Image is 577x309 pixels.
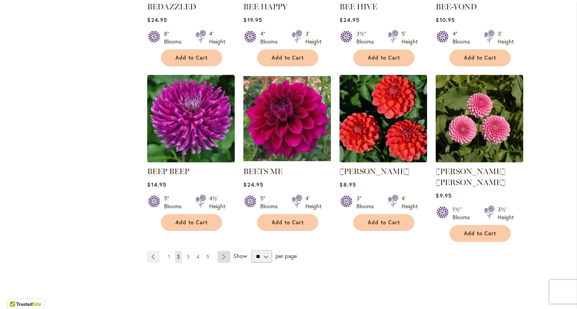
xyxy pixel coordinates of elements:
[464,55,496,61] span: Add to Cart
[356,194,378,210] div: 3" Blooms
[161,214,222,231] button: Add to Cart
[243,2,287,11] a: BEE HAPPY
[234,252,247,260] span: Show
[195,251,201,263] a: 4
[353,214,414,231] button: Add to Cart
[257,49,318,66] button: Add to Cart
[464,230,496,237] span: Add to Cart
[449,225,511,242] button: Add to Cart
[436,167,506,187] a: [PERSON_NAME] [PERSON_NAME]
[356,30,378,45] div: 3½" Blooms
[436,156,523,164] a: BETTY ANNE
[340,181,356,188] span: $8.95
[164,30,186,45] div: 8" Blooms
[243,75,331,162] img: BEETS ME
[305,194,321,210] div: 4' Height
[161,49,222,66] button: Add to Cart
[260,194,282,210] div: 5" Blooms
[147,167,189,176] a: BEEP BEEP
[243,167,283,176] a: BEETS ME
[185,251,192,263] a: 3
[175,219,208,226] span: Add to Cart
[436,16,455,24] span: $10.95
[147,156,235,164] a: BEEP BEEP
[6,281,28,303] iframe: Launch Accessibility Center
[147,16,167,24] span: $24.95
[368,219,400,226] span: Add to Cart
[147,2,196,11] a: BEDAZZLED
[340,156,427,164] a: BENJAMIN MATTHEW
[498,30,514,45] div: 3' Height
[147,181,166,188] span: $14.95
[168,254,170,260] span: 1
[147,75,235,162] img: BEEP BEEP
[243,156,331,164] a: BEETS ME
[340,2,377,11] a: BEE HIVE
[166,251,172,263] a: 1
[209,30,225,45] div: 4' Height
[197,254,199,260] span: 4
[272,219,304,226] span: Add to Cart
[402,30,418,45] div: 5' Height
[175,55,208,61] span: Add to Cart
[177,254,180,260] span: 2
[436,192,451,199] span: $9.95
[209,194,225,210] div: 4½' Height
[340,167,409,176] a: [PERSON_NAME]
[243,16,262,24] span: $19.95
[498,205,514,221] div: 3½' Height
[436,2,477,11] a: BEE-YOND
[402,194,418,210] div: 4' Height
[449,49,511,66] button: Add to Cart
[436,75,523,162] img: BETTY ANNE
[368,55,400,61] span: Add to Cart
[260,30,282,45] div: 4" Blooms
[243,181,263,188] span: $24.95
[272,55,304,61] span: Add to Cart
[205,251,211,263] a: 5
[164,194,186,210] div: 5" Blooms
[453,30,475,45] div: 4" Blooms
[340,75,427,162] img: BENJAMIN MATTHEW
[340,16,359,24] span: $24.95
[206,254,209,260] span: 5
[353,49,414,66] button: Add to Cart
[305,30,321,45] div: 3' Height
[187,254,190,260] span: 3
[276,252,297,260] span: per page
[453,205,475,221] div: 1½" Blooms
[257,214,318,231] button: Add to Cart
